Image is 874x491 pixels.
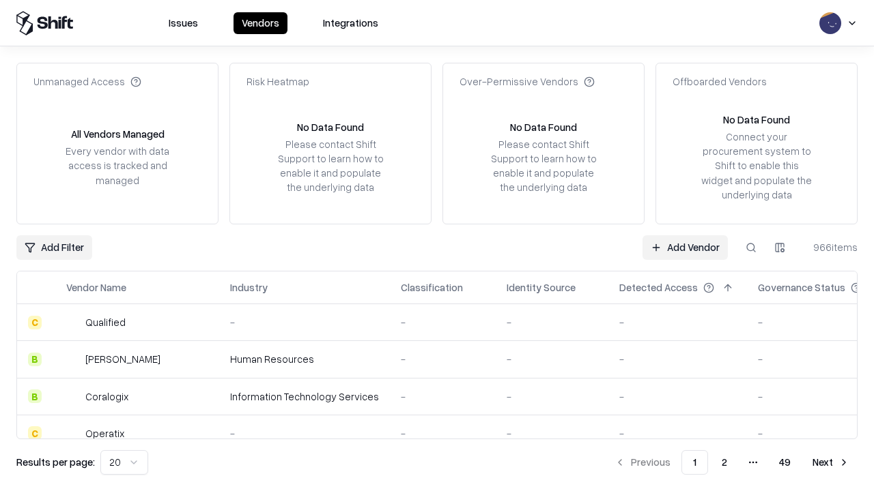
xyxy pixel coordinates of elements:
button: Next [804,450,858,475]
div: Please contact Shift Support to learn how to enable it and populate the underlying data [487,137,600,195]
div: No Data Found [510,120,577,134]
div: Every vendor with data access is tracked and managed [61,144,174,187]
div: Governance Status [758,280,845,295]
div: - [507,426,597,441]
div: - [507,352,597,366]
button: Integrations [315,12,386,34]
div: Coralogix [85,389,128,404]
img: Coralogix [66,389,80,403]
button: 2 [711,450,738,475]
nav: pagination [606,450,858,475]
div: C [28,426,42,440]
div: - [619,315,736,329]
div: - [401,389,485,404]
div: - [230,426,379,441]
button: Vendors [234,12,287,34]
div: Offboarded Vendors [673,74,767,89]
button: Add Filter [16,235,92,260]
div: Information Technology Services [230,389,379,404]
div: - [507,315,597,329]
div: No Data Found [723,113,790,127]
div: Over-Permissive Vendors [460,74,595,89]
div: Identity Source [507,280,576,295]
img: Deel [66,353,80,366]
div: B [28,353,42,366]
div: Vendor Name [66,280,126,295]
p: Results per page: [16,455,95,469]
div: - [230,315,379,329]
div: No Data Found [297,120,364,134]
img: Qualified [66,316,80,329]
div: - [619,389,736,404]
div: Detected Access [619,280,698,295]
div: Unmanaged Access [33,74,141,89]
button: Issues [160,12,206,34]
img: Operatix [66,426,80,440]
div: Classification [401,280,463,295]
div: [PERSON_NAME] [85,352,160,366]
a: Add Vendor [643,235,728,260]
div: - [401,315,485,329]
div: Industry [230,280,268,295]
div: Qualified [85,315,126,329]
div: - [401,426,485,441]
div: Operatix [85,426,124,441]
div: Human Resources [230,352,379,366]
div: - [401,352,485,366]
div: Connect your procurement system to Shift to enable this widget and populate the underlying data [700,130,813,202]
div: - [619,352,736,366]
div: B [28,389,42,403]
button: 1 [681,450,708,475]
div: All Vendors Managed [71,127,165,141]
div: Please contact Shift Support to learn how to enable it and populate the underlying data [274,137,387,195]
div: - [619,426,736,441]
div: Risk Heatmap [246,74,309,89]
button: 49 [768,450,802,475]
div: C [28,316,42,329]
div: 966 items [803,240,858,254]
div: - [507,389,597,404]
